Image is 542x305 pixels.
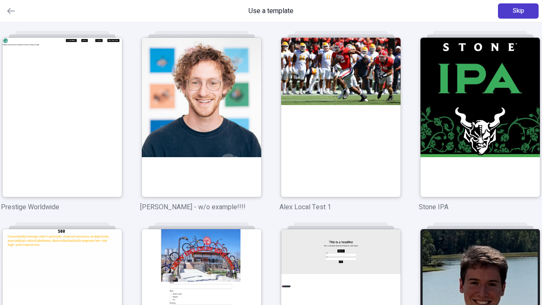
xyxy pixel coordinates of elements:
span: Use a template [249,6,293,16]
p: Alex Local Test 1 [279,202,402,212]
p: [PERSON_NAME] - w/o example!!!! [140,202,263,212]
p: Prestige Worldwide [1,202,123,212]
button: Skip [498,3,539,19]
p: Stone IPA [419,202,541,212]
span: Skip [513,6,524,16]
